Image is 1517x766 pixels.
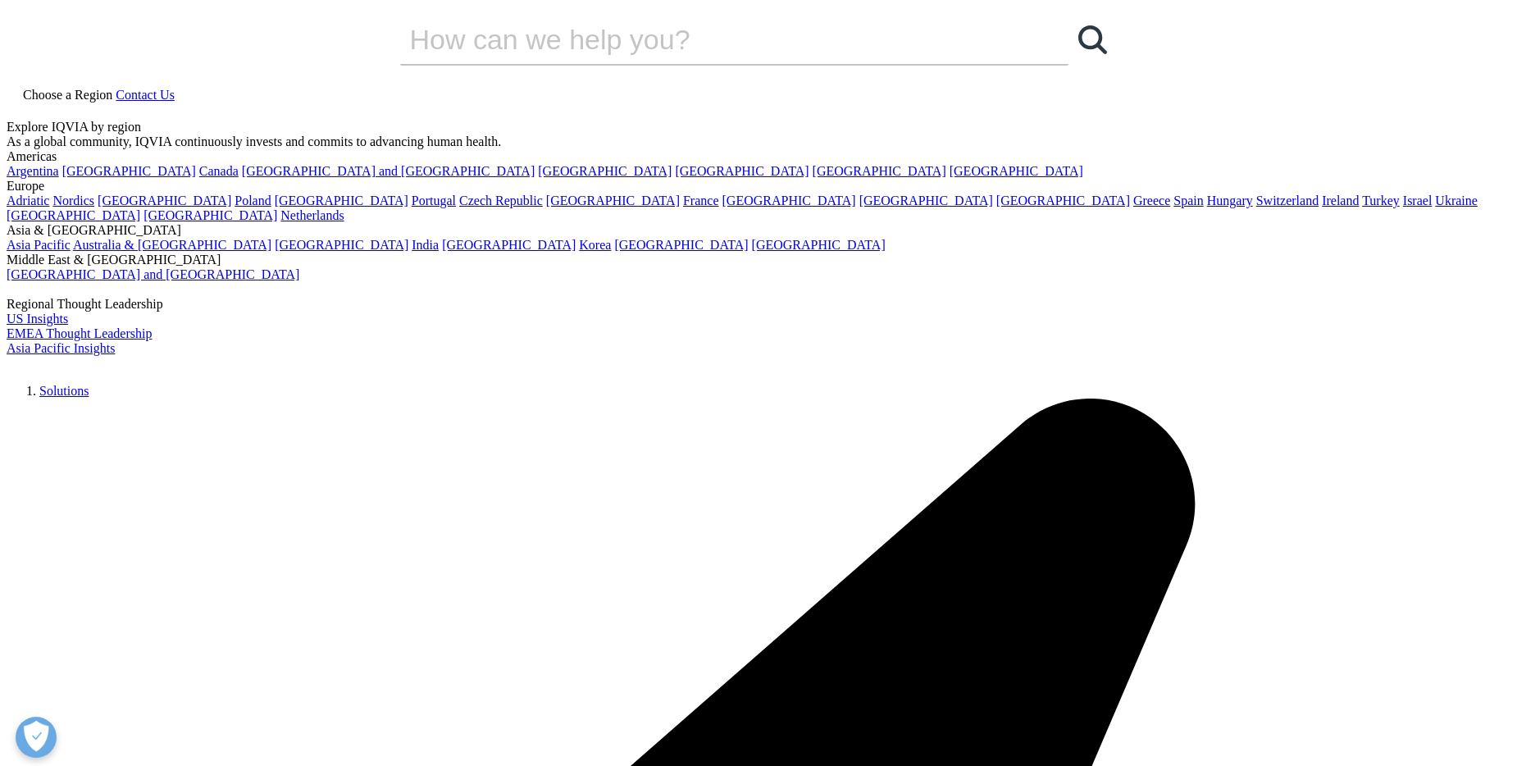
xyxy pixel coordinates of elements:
a: US Insights [7,312,68,326]
a: Ukraine [1435,194,1478,207]
a: [GEOGRAPHIC_DATA] and [GEOGRAPHIC_DATA] [242,164,535,178]
a: [GEOGRAPHIC_DATA] [813,164,946,178]
a: Hungary [1207,194,1253,207]
div: Americas [7,149,1510,164]
svg: Search [1078,25,1107,54]
div: Asia & [GEOGRAPHIC_DATA] [7,223,1510,238]
div: As a global community, IQVIA continuously invests and commits to advancing human health. [7,135,1510,149]
div: Middle East & [GEOGRAPHIC_DATA] [7,253,1510,267]
a: Search [1068,15,1118,64]
a: Contact Us [116,88,175,102]
a: France [683,194,719,207]
a: Asia Pacific [7,238,71,252]
a: Netherlands [280,208,344,222]
a: India [412,238,439,252]
a: [GEOGRAPHIC_DATA] [950,164,1083,178]
a: Asia Pacific Insights [7,341,115,355]
a: Poland [235,194,271,207]
div: Europe [7,179,1510,194]
a: [GEOGRAPHIC_DATA] [675,164,809,178]
a: Spain [1173,194,1203,207]
a: [GEOGRAPHIC_DATA] and [GEOGRAPHIC_DATA] [7,267,299,281]
a: [GEOGRAPHIC_DATA] [722,194,856,207]
a: [GEOGRAPHIC_DATA] [143,208,277,222]
a: [GEOGRAPHIC_DATA] [996,194,1130,207]
a: [GEOGRAPHIC_DATA] [442,238,576,252]
a: Nordics [52,194,94,207]
a: Czech Republic [459,194,543,207]
a: [GEOGRAPHIC_DATA] [538,164,672,178]
a: [GEOGRAPHIC_DATA] [546,194,680,207]
input: Search [400,15,1022,64]
a: Portugal [412,194,456,207]
a: Turkey [1362,194,1400,207]
a: Greece [1133,194,1170,207]
a: EMEA Thought Leadership [7,326,152,340]
a: Canada [199,164,239,178]
a: [GEOGRAPHIC_DATA] [98,194,231,207]
button: Open Preferences [16,717,57,758]
a: Adriatic [7,194,49,207]
a: [GEOGRAPHIC_DATA] [614,238,748,252]
a: [GEOGRAPHIC_DATA] [752,238,886,252]
a: Solutions [39,384,89,398]
a: [GEOGRAPHIC_DATA] [7,208,140,222]
a: Australia & [GEOGRAPHIC_DATA] [73,238,271,252]
a: [GEOGRAPHIC_DATA] [62,164,196,178]
a: Israel [1403,194,1433,207]
a: Ireland [1322,194,1359,207]
div: Explore IQVIA by region [7,120,1510,135]
a: Korea [579,238,611,252]
a: [GEOGRAPHIC_DATA] [275,194,408,207]
a: Argentina [7,164,59,178]
a: [GEOGRAPHIC_DATA] [859,194,993,207]
a: Switzerland [1256,194,1319,207]
a: [GEOGRAPHIC_DATA] [275,238,408,252]
span: Choose a Region [23,88,112,102]
div: Regional Thought Leadership [7,297,1510,312]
